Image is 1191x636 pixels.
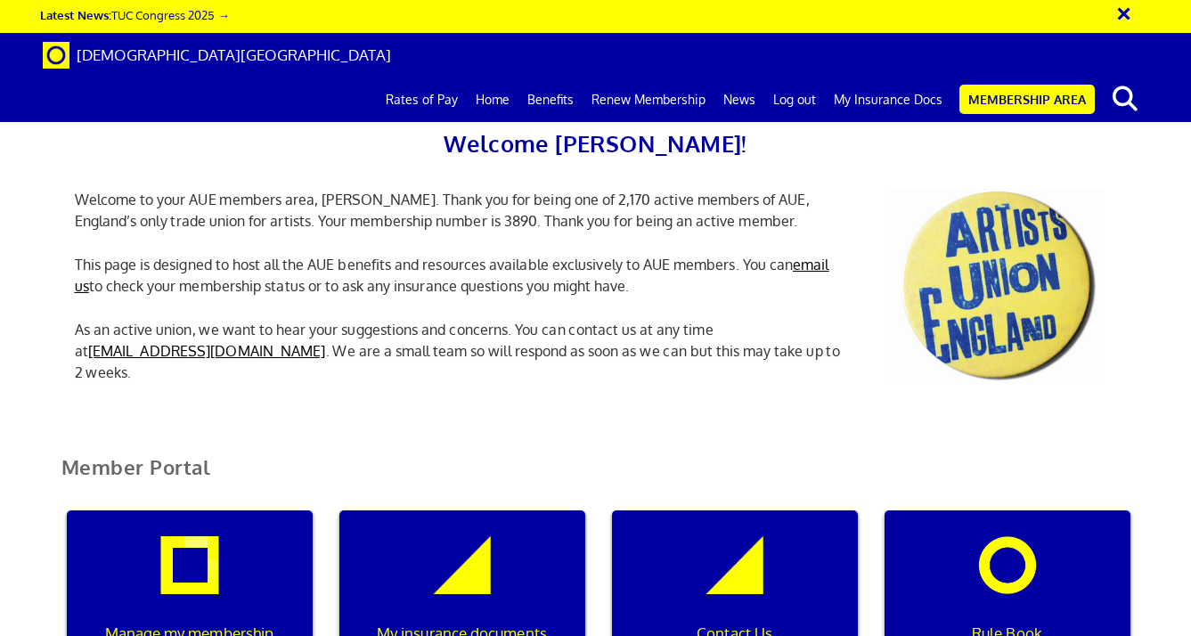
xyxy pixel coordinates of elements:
[88,342,326,360] a: [EMAIL_ADDRESS][DOMAIN_NAME]
[61,319,863,383] p: As an active union, we want to hear your suggestions and concerns. You can contact us at any time...
[29,33,404,77] a: Brand [DEMOGRAPHIC_DATA][GEOGRAPHIC_DATA]
[40,7,111,22] strong: Latest News:
[48,456,1144,500] h2: Member Portal
[40,7,229,22] a: Latest News:TUC Congress 2025 →
[377,77,467,122] a: Rates of Pay
[61,189,863,232] p: Welcome to your AUE members area, [PERSON_NAME]. Thank you for being one of 2,170 active members ...
[77,45,391,64] span: [DEMOGRAPHIC_DATA][GEOGRAPHIC_DATA]
[959,85,1095,114] a: Membership Area
[61,125,1130,162] h2: Welcome [PERSON_NAME]!
[467,77,518,122] a: Home
[1098,80,1153,118] button: search
[518,77,583,122] a: Benefits
[75,256,829,295] a: email us
[825,77,951,122] a: My Insurance Docs
[583,77,714,122] a: Renew Membership
[714,77,764,122] a: News
[61,254,863,297] p: This page is designed to host all the AUE benefits and resources available exclusively to AUE mem...
[764,77,825,122] a: Log out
